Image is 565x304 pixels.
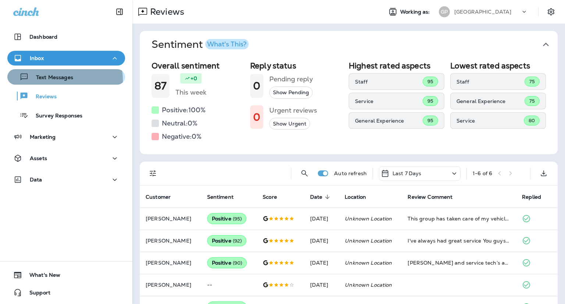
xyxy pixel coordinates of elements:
[263,194,277,200] span: Score
[345,259,392,266] em: Unknown Location
[162,117,198,129] h5: Neutral: 0 %
[304,208,339,230] td: [DATE]
[408,194,462,200] span: Review Comment
[345,194,366,200] span: Location
[250,61,343,70] h2: Reply status
[162,131,202,142] h5: Negative: 0 %
[349,61,444,70] h2: Highest rated aspects
[146,31,564,58] button: SentimentWhat's This?
[7,107,125,123] button: Survey Responses
[253,111,260,123] h1: 0
[334,170,367,176] p: Auto refresh
[162,104,206,116] h5: Positive: 100 %
[355,98,423,104] p: Service
[109,4,130,19] button: Collapse Sidebar
[191,75,197,82] p: +0
[146,260,195,266] p: [PERSON_NAME]
[529,117,535,124] span: 80
[22,272,60,281] span: What's New
[544,5,558,18] button: Settings
[207,213,247,224] div: Positive
[30,134,56,140] p: Marketing
[263,194,287,200] span: Score
[304,230,339,252] td: [DATE]
[146,194,171,200] span: Customer
[30,177,42,183] p: Data
[456,79,525,85] p: Staff
[7,51,125,66] button: Inbox
[7,130,125,144] button: Marketing
[427,117,433,124] span: 95
[7,285,125,300] button: Support
[536,166,551,181] button: Export as CSV
[456,118,524,124] p: Service
[345,282,392,288] em: Unknown Location
[201,274,257,296] td: --
[233,260,242,266] span: ( 90 )
[427,78,433,85] span: 95
[7,151,125,166] button: Assets
[345,215,392,222] em: Unknown Location
[400,9,431,15] span: Working as:
[456,98,525,104] p: General Experience
[7,172,125,187] button: Data
[450,61,546,70] h2: Lowest rated aspects
[146,238,195,244] p: [PERSON_NAME]
[310,194,332,200] span: Date
[7,69,125,85] button: Text Messages
[28,93,57,100] p: Reviews
[7,88,125,104] button: Reviews
[207,235,247,246] div: Positive
[253,80,260,92] h1: 0
[7,29,125,44] button: Dashboard
[146,282,195,288] p: [PERSON_NAME]
[345,194,376,200] span: Location
[207,257,247,268] div: Positive
[454,9,511,15] p: [GEOGRAPHIC_DATA]
[29,34,57,40] p: Dashboard
[233,216,242,222] span: ( 95 )
[30,55,44,61] p: Inbox
[146,194,180,200] span: Customer
[28,113,82,120] p: Survey Responses
[355,79,423,85] p: Staff
[269,105,317,116] h5: Urgent reviews
[408,194,452,200] span: Review Comment
[355,118,423,124] p: General Experience
[408,237,510,244] div: I've always had great service You guys have always taken care of whatever needs that I have neede...
[146,216,195,222] p: [PERSON_NAME]
[175,86,206,98] h5: This week
[233,238,242,244] span: ( 92 )
[427,98,433,104] span: 95
[310,194,323,200] span: Date
[140,58,558,154] div: SentimentWhat's This?
[207,41,246,47] div: What's This?
[269,118,310,130] button: Show Urgent
[522,194,541,200] span: Replied
[522,194,551,200] span: Replied
[205,39,249,49] button: What's This?
[439,6,450,17] div: GP
[304,274,339,296] td: [DATE]
[30,155,47,161] p: Assets
[529,78,535,85] span: 75
[297,166,312,181] button: Search Reviews
[22,290,50,298] span: Support
[29,74,73,81] p: Text Messages
[473,170,492,176] div: 1 - 6 of 6
[408,215,510,222] div: This group has taken care of my vehicles since 2012. They're trustworthy and take time to explain...
[207,194,243,200] span: Sentiment
[207,194,234,200] span: Sentiment
[152,61,244,70] h2: Overall sentiment
[146,166,160,181] button: Filters
[392,170,422,176] p: Last 7 Days
[529,98,535,104] span: 75
[152,38,249,51] h1: Sentiment
[147,6,184,17] p: Reviews
[269,86,313,99] button: Show Pending
[7,268,125,282] button: What's New
[408,259,510,266] div: Robert and service tech’s are fantastic! They all will go beyond expectations! Fantastic service ...
[269,73,313,85] h5: Pending reply
[154,80,167,92] h1: 87
[304,252,339,274] td: [DATE]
